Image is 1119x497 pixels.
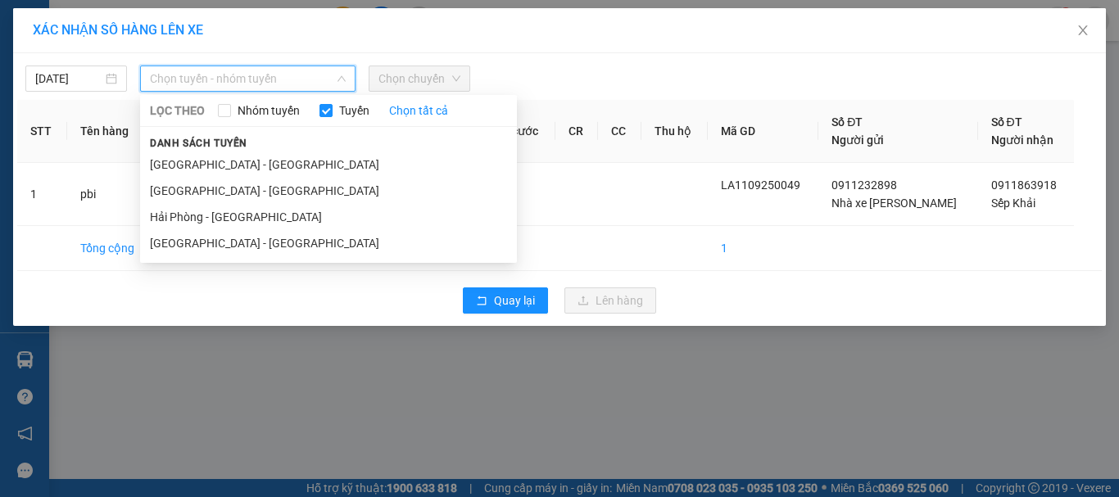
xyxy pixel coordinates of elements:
th: CC [598,100,641,163]
li: [GEOGRAPHIC_DATA] - [GEOGRAPHIC_DATA] [140,151,517,178]
td: 1 [708,226,819,271]
span: LA1109250049 [721,178,800,192]
span: Nhà xe [PERSON_NAME] [831,197,957,210]
td: 1 [17,163,67,226]
li: [GEOGRAPHIC_DATA] - [GEOGRAPHIC_DATA] [140,178,517,204]
a: Chọn tất cả [389,102,448,120]
span: 0911863918 [991,178,1057,192]
button: uploadLên hàng [564,287,656,314]
strong: CHUYỂN PHÁT NHANH VIP ANH HUY [102,13,224,66]
span: Sếp Khải [991,197,1035,210]
li: [GEOGRAPHIC_DATA] - [GEOGRAPHIC_DATA] [140,230,517,256]
span: 0911232898 [831,178,897,192]
span: Chuyển phát nhanh: [GEOGRAPHIC_DATA] - [GEOGRAPHIC_DATA] [93,70,234,129]
img: logo [7,65,91,148]
th: CR [555,100,599,163]
span: Người gửi [831,133,884,147]
input: 11/09/2025 [35,70,102,88]
th: Thu hộ [641,100,708,163]
span: Chọn chuyến [378,66,460,91]
td: pbi [67,163,152,226]
th: Mã GD [708,100,819,163]
span: rollback [476,295,487,308]
button: Close [1060,8,1106,54]
span: down [337,74,347,84]
span: Người nhận [991,133,1053,147]
th: Tên hàng [67,100,152,163]
span: close [1076,24,1090,37]
span: Quay lại [494,291,535,309]
span: Danh sách tuyến [140,136,257,151]
button: rollbackQuay lại [463,287,548,314]
span: Nhóm tuyến [231,102,306,120]
span: Chọn tuyến - nhóm tuyến [150,66,346,91]
span: Số ĐT [831,115,863,129]
span: Số ĐT [991,115,1022,129]
td: Tổng cộng [67,226,152,271]
span: XÁC NHẬN SỐ HÀNG LÊN XE [33,22,203,38]
span: LỌC THEO [150,102,205,120]
li: Hải Phòng - [GEOGRAPHIC_DATA] [140,204,517,230]
span: Tuyến [333,102,376,120]
th: STT [17,100,67,163]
